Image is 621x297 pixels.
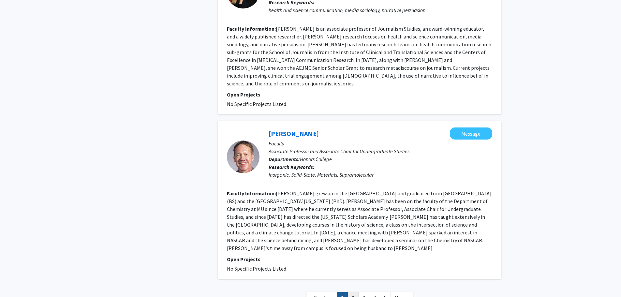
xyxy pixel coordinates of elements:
[227,91,492,98] p: Open Projects
[227,255,492,263] p: Open Projects
[227,25,276,32] b: Faculty Information:
[227,265,286,272] span: No Specific Projects Listed
[269,164,315,170] b: Research Keywords:
[269,171,492,179] div: Inorganic, Solid-State, Materials, Supramolecular
[450,127,492,140] button: Message Steven Keller
[300,156,332,162] span: Honors College
[227,101,286,107] span: No Specific Projects Listed
[5,268,28,292] iframe: Chat
[227,190,492,251] fg-read-more: [PERSON_NAME] grew up in the [GEOGRAPHIC_DATA] and graduated from [GEOGRAPHIC_DATA] (BS) and the ...
[227,25,491,87] fg-read-more: [PERSON_NAME] is an associate professor of Journalism Studies, an award-winning educator, and a w...
[227,190,276,197] b: Faculty Information:
[269,140,492,147] p: Faculty
[269,6,492,14] div: health and science communication, media sociology, narrative persuasion
[269,129,319,138] a: [PERSON_NAME]
[269,147,492,155] p: Associate Professor and Associate Chair for Undergraduate Studies
[269,156,300,162] b: Departments:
